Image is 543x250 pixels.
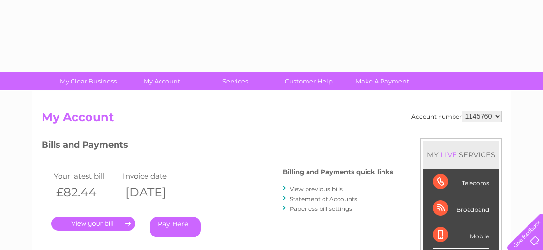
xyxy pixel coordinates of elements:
[269,72,349,90] a: Customer Help
[342,72,422,90] a: Make A Payment
[290,185,343,193] a: View previous bills
[42,138,393,155] h3: Bills and Payments
[51,217,135,231] a: .
[290,205,352,212] a: Paperless bill settings
[283,168,393,176] h4: Billing and Payments quick links
[150,217,201,237] a: Pay Here
[411,111,502,122] div: Account number
[51,169,121,182] td: Your latest bill
[120,182,190,202] th: [DATE]
[195,72,275,90] a: Services
[423,141,499,168] div: MY SERVICES
[48,72,128,90] a: My Clear Business
[290,195,357,203] a: Statement of Accounts
[433,195,489,222] div: Broadband
[120,169,190,182] td: Invoice date
[122,72,202,90] a: My Account
[439,150,459,159] div: LIVE
[42,111,502,129] h2: My Account
[433,169,489,195] div: Telecoms
[433,222,489,249] div: Mobile
[51,182,121,202] th: £82.44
